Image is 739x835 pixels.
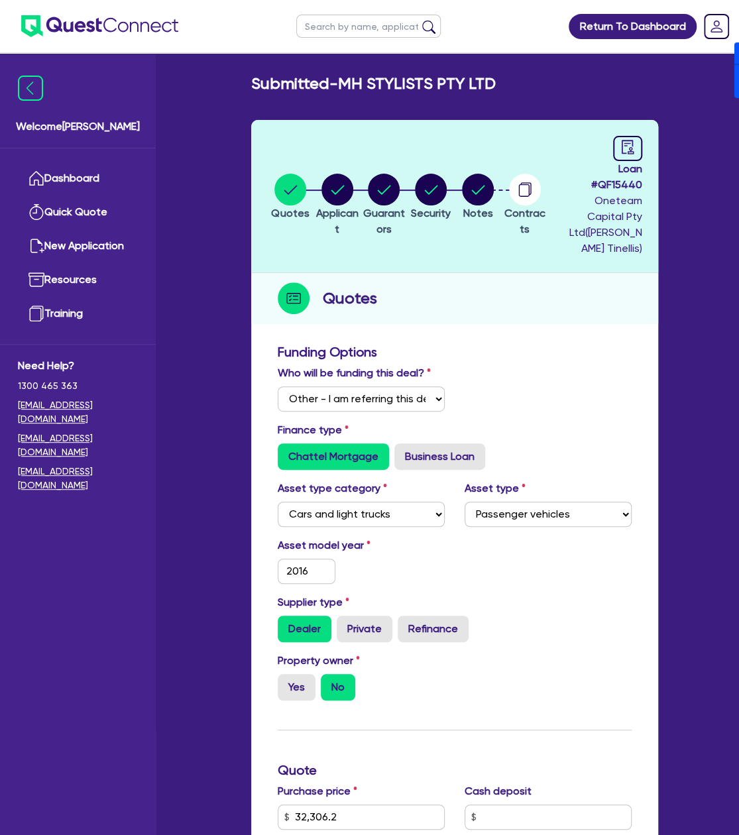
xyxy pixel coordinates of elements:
[18,76,43,101] img: icon-menu-close
[28,272,44,288] img: resources
[278,480,387,496] label: Asset type category
[28,238,44,254] img: new-application
[271,207,309,219] span: Quotes
[18,162,138,195] a: Dashboard
[461,173,494,222] button: Notes
[18,229,138,263] a: New Application
[620,140,635,154] span: audit
[411,207,451,219] span: Security
[278,616,331,642] label: Dealer
[410,173,451,222] button: Security
[278,783,357,799] label: Purchase price
[18,263,138,297] a: Resources
[278,443,389,470] label: Chattel Mortgage
[278,282,310,314] img: step-icon
[361,173,408,238] button: Guarantors
[463,207,492,219] span: Notes
[18,465,138,492] a: [EMAIL_ADDRESS][DOMAIN_NAME]
[316,207,359,235] span: Applicant
[278,365,431,381] label: Who will be funding this deal?
[278,762,632,778] h3: Quote
[28,306,44,321] img: training
[398,616,469,642] label: Refinance
[323,286,377,310] h2: Quotes
[337,616,392,642] label: Private
[569,194,642,254] span: Oneteam Capital Pty Ltd ( [PERSON_NAME] Tinellis )
[18,297,138,331] a: Training
[465,783,532,799] label: Cash deposit
[567,161,642,193] span: Loan # QF15440
[18,358,138,374] span: Need Help?
[569,14,697,39] a: Return To Dashboard
[21,15,178,37] img: quest-connect-logo-blue
[251,74,496,93] h2: Submitted - MH STYLISTS PTY LTD
[16,119,140,135] span: Welcome [PERSON_NAME]
[313,173,361,238] button: Applicant
[18,195,138,229] a: Quick Quote
[18,431,138,459] a: [EMAIL_ADDRESS][DOMAIN_NAME]
[321,674,355,700] label: No
[394,443,485,470] label: Business Loan
[278,422,349,438] label: Finance type
[278,653,360,669] label: Property owner
[699,9,734,44] a: Dropdown toggle
[270,173,310,222] button: Quotes
[501,173,548,238] button: Contracts
[363,207,405,235] span: Guarantors
[18,379,138,393] span: 1300 465 363
[278,594,349,610] label: Supplier type
[504,207,545,235] span: Contracts
[278,674,315,700] label: Yes
[278,344,632,360] h3: Funding Options
[28,204,44,220] img: quick-quote
[296,15,441,38] input: Search by name, application ID or mobile number...
[268,537,455,553] label: Asset model year
[18,398,138,426] a: [EMAIL_ADDRESS][DOMAIN_NAME]
[465,480,526,496] label: Asset type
